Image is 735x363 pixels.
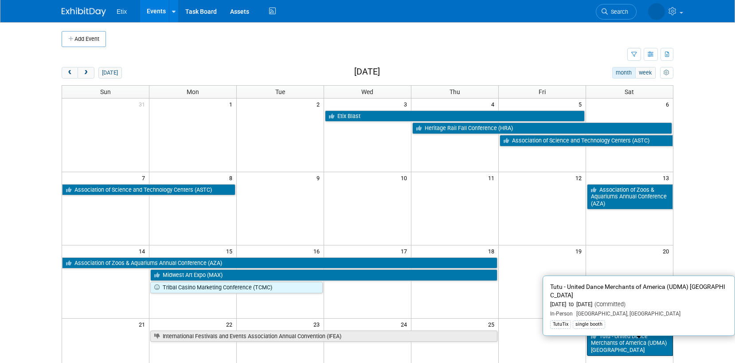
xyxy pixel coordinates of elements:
[98,67,122,79] button: [DATE]
[225,245,236,256] span: 15
[313,319,324,330] span: 23
[635,67,656,79] button: week
[500,135,673,146] a: Association of Science and Technology Centers (ASTC)
[325,110,585,122] a: Etix Blast
[487,319,498,330] span: 25
[62,67,78,79] button: prev
[662,172,673,183] span: 13
[575,245,586,256] span: 19
[403,99,411,110] span: 3
[138,319,149,330] span: 21
[450,88,460,95] span: Thu
[400,319,411,330] span: 24
[608,8,628,15] span: Search
[62,257,497,269] a: Association of Zoos & Aquariums Annual Conference (AZA)
[412,122,672,134] a: Heritage Rail Fall Conference (HRA)
[575,172,586,183] span: 12
[187,88,199,95] span: Mon
[487,245,498,256] span: 18
[648,3,665,20] img: Paige Redden
[550,301,727,308] div: [DATE] to [DATE]
[665,99,673,110] span: 6
[550,283,725,299] span: Tutu - United Dance Merchants of America (UDMA) [GEOGRAPHIC_DATA]
[592,301,626,308] span: (Committed)
[150,331,497,342] a: International Festivals and Events Association Annual Convention (IFEA)
[660,67,673,79] button: myCustomButton
[62,8,106,16] img: ExhibitDay
[225,319,236,330] span: 22
[539,88,546,95] span: Fri
[664,70,669,76] i: Personalize Calendar
[596,4,637,20] a: Search
[138,99,149,110] span: 31
[354,67,380,77] h2: [DATE]
[78,67,94,79] button: next
[490,99,498,110] span: 4
[612,67,636,79] button: month
[228,172,236,183] span: 8
[550,320,571,328] div: TutuTix
[150,269,497,281] a: Midwest Art Expo (MAX)
[625,88,634,95] span: Sat
[316,172,324,183] span: 9
[62,184,235,196] a: Association of Science and Technology Centers (ASTC)
[573,311,680,317] span: [GEOGRAPHIC_DATA], [GEOGRAPHIC_DATA]
[573,320,605,328] div: single booth
[662,245,673,256] span: 20
[141,172,149,183] span: 7
[487,172,498,183] span: 11
[400,172,411,183] span: 10
[138,245,149,256] span: 14
[313,245,324,256] span: 16
[400,245,411,256] span: 17
[228,99,236,110] span: 1
[361,88,373,95] span: Wed
[316,99,324,110] span: 2
[578,99,586,110] span: 5
[587,331,673,356] a: Tutu - United Dance Merchants of America (UDMA) [GEOGRAPHIC_DATA]
[550,311,573,317] span: In-Person
[62,31,106,47] button: Add Event
[150,282,323,293] a: Tribal Casino Marketing Conference (TCMC)
[117,8,127,15] span: Etix
[275,88,285,95] span: Tue
[100,88,111,95] span: Sun
[587,184,673,209] a: Association of Zoos & Aquariums Annual Conference (AZA)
